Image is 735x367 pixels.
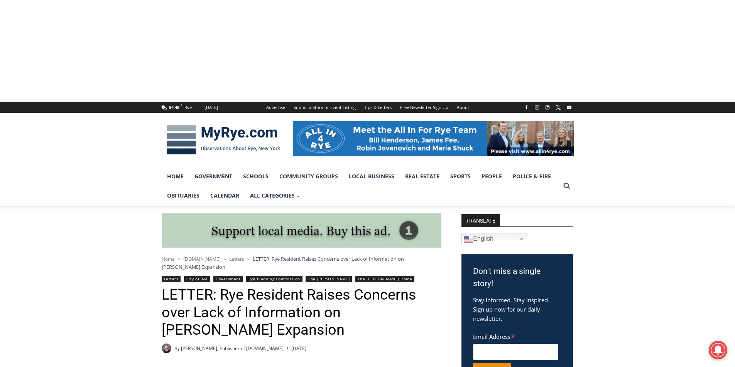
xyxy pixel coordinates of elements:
[162,286,441,339] h1: LETTER: Rye Resident Raises Concerns over Lack of Information on [PERSON_NAME] Expansion
[543,103,552,112] a: Linkedin
[291,345,306,352] time: [DATE]
[238,167,274,186] a: Schools
[162,167,189,186] a: Home
[461,233,528,245] a: English
[184,276,210,282] a: City of Rye
[245,186,306,205] a: All Categories
[189,167,238,186] a: Government
[162,186,205,205] a: Obituaries
[343,167,400,186] a: Local Business
[564,103,574,112] a: YouTube
[560,179,574,193] button: View Search Form
[473,295,562,323] p: Stay informed. Stay inspired. Sign up now for our daily newsletter.
[229,256,244,262] a: Letters
[476,167,507,186] a: People
[162,255,441,271] nav: Breadcrumbs
[174,345,180,352] span: By
[461,214,500,226] strong: TRANSLATE
[396,102,453,113] a: Free Newsletter Sign Up
[250,191,300,200] span: All Categories
[293,121,574,156] img: All in for Rye
[181,103,182,107] span: F
[162,120,285,160] img: MyRye.com
[360,102,396,113] a: Tips & Letters
[522,103,531,112] a: Facebook
[181,345,284,352] a: [PERSON_NAME], Publisher of [DOMAIN_NAME]
[205,186,245,205] a: Calendar
[262,102,289,113] a: Advertise
[224,256,226,262] span: >
[213,276,243,282] a: Government
[204,104,218,111] div: [DATE]
[262,102,473,113] nav: Secondary Navigation
[400,167,445,186] a: Real Estate
[445,167,476,186] a: Sports
[162,344,171,353] a: Author image
[473,265,562,290] h3: Don't miss a single story!
[184,104,192,111] div: Rye
[247,256,250,262] span: >
[162,167,560,206] nav: Primary Navigation
[507,167,556,186] a: Police & Fire
[473,329,558,343] label: Email Address
[178,256,180,262] span: >
[464,235,473,244] img: en
[162,256,175,262] a: Home
[274,167,343,186] a: Community Groups
[162,255,404,270] span: LETTER: Rye Resident Raises Concerns over Lack of Information on [PERSON_NAME] Expansion
[532,103,542,112] a: Instagram
[289,102,360,113] a: Submit a Story or Event Listing
[169,104,179,110] span: 54.48
[306,276,352,282] a: The [PERSON_NAME]
[162,213,441,248] img: support local media, buy this ad
[453,102,473,113] a: About
[554,103,563,112] a: X
[246,276,302,282] a: Rye Planning Commission
[355,276,415,282] a: The [PERSON_NAME] Home
[162,276,181,282] a: Letters
[183,256,221,262] a: [DOMAIN_NAME]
